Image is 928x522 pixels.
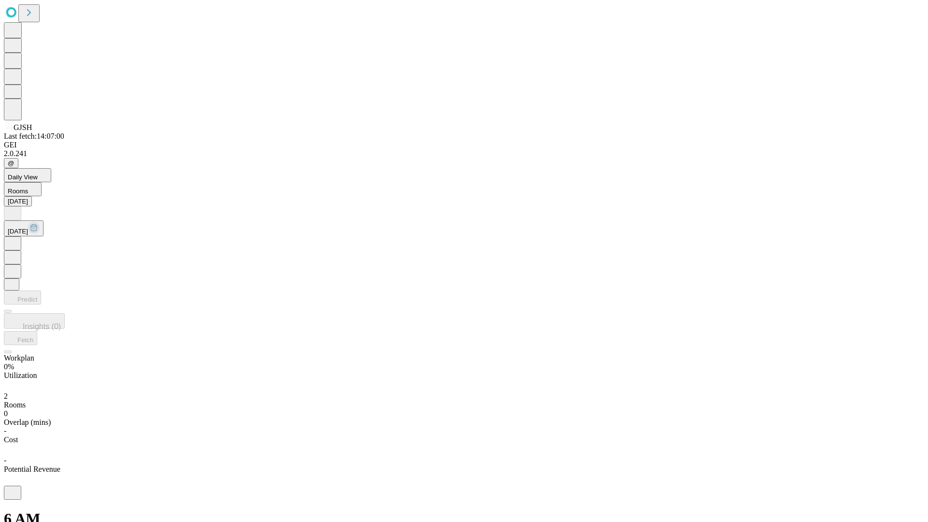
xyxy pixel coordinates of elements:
button: [DATE] [4,220,43,236]
div: 2.0.241 [4,149,924,158]
button: Daily View [4,168,51,182]
span: Insights (0) [23,322,61,331]
span: Cost [4,435,18,444]
span: Last fetch: 14:07:00 [4,132,64,140]
div: GEI [4,141,924,149]
span: Rooms [4,401,26,409]
span: - [4,427,6,435]
span: Rooms [8,188,28,195]
span: - [4,456,6,464]
span: Workplan [4,354,34,362]
span: Overlap (mins) [4,418,51,426]
button: Fetch [4,331,37,345]
span: 0 [4,409,8,418]
span: Potential Revenue [4,465,60,473]
span: @ [8,159,14,167]
span: 0% [4,362,14,371]
button: Predict [4,290,41,304]
button: [DATE] [4,196,32,206]
button: @ [4,158,18,168]
button: Rooms [4,182,42,196]
span: [DATE] [8,228,28,235]
span: 2 [4,392,8,400]
button: Insights (0) [4,313,65,329]
span: Daily View [8,174,38,181]
span: GJSH [14,123,32,131]
span: Utilization [4,371,37,379]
